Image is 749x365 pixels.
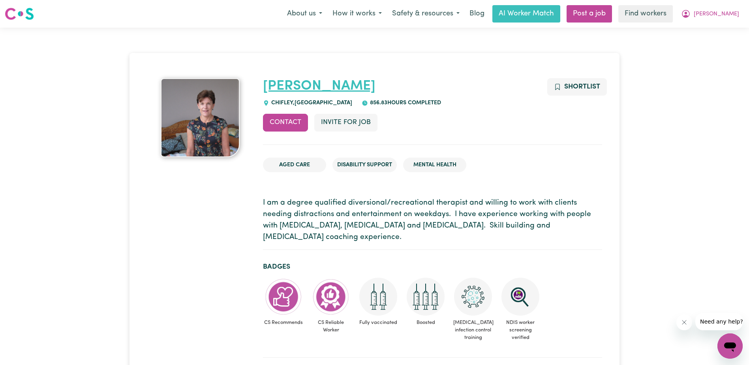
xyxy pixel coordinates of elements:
[407,278,445,316] img: Care and support worker has received booster dose of COVID-19 vaccination
[567,5,612,23] a: Post a job
[314,114,377,131] button: Invite for Job
[263,316,304,329] span: CS Recommends
[263,263,602,271] h2: Badges
[5,7,34,21] img: Careseekers logo
[717,333,743,359] iframe: Button to launch messaging window
[263,198,602,243] p: I am a degree qualified diversional/recreational therapist and willing to work with clients needi...
[547,78,607,96] button: Add to shortlist
[465,5,489,23] a: Blog
[359,278,397,316] img: Care and support worker has received 2 doses of COVID-19 vaccine
[676,6,744,22] button: My Account
[269,100,352,106] span: CHIFLEY , [GEOGRAPHIC_DATA]
[694,10,739,19] span: [PERSON_NAME]
[695,313,743,330] iframe: Message from company
[263,114,308,131] button: Contact
[263,79,375,93] a: [PERSON_NAME]
[312,278,350,316] img: Care worker is most reliable worker
[310,316,351,337] span: CS Reliable Worker
[332,158,397,173] li: Disability Support
[327,6,387,22] button: How it works
[5,6,48,12] span: Need any help?
[403,158,466,173] li: Mental Health
[161,78,240,157] img: Meryl
[492,5,560,23] a: AI Worker Match
[147,78,253,157] a: Meryl's profile picture'
[564,83,600,90] span: Shortlist
[387,6,465,22] button: Safety & resources
[676,314,692,330] iframe: Close message
[454,278,492,316] img: CS Academy: COVID-19 Infection Control Training course completed
[358,316,399,329] span: Fully vaccinated
[405,316,446,329] span: Boosted
[500,316,541,345] span: NDIS worker screening verified
[263,158,326,173] li: Aged Care
[452,316,494,345] span: [MEDICAL_DATA] infection control training
[265,278,302,316] img: Care worker is recommended by Careseekers
[368,100,441,106] span: 856.83 hours completed
[618,5,673,23] a: Find workers
[501,278,539,316] img: NDIS Worker Screening Verified
[282,6,327,22] button: About us
[5,5,34,23] a: Careseekers logo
